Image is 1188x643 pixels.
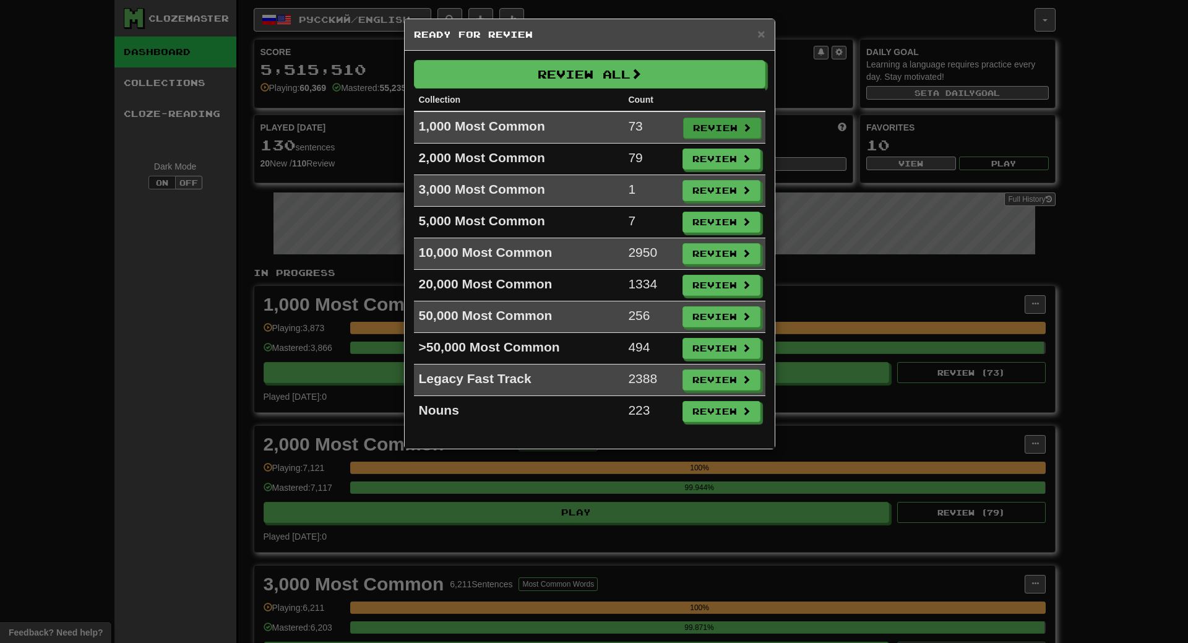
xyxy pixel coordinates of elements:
td: 1 [623,175,677,207]
button: Review [682,401,760,422]
td: 79 [623,144,677,175]
td: >50,000 Most Common [414,333,624,365]
button: Close [757,27,765,40]
button: Review [683,118,761,139]
td: 2388 [623,365,677,396]
td: 20,000 Most Common [414,270,624,301]
button: Review [682,306,760,327]
td: 494 [623,333,677,365]
td: 5,000 Most Common [414,207,624,238]
button: Review All [414,60,765,88]
td: 50,000 Most Common [414,301,624,333]
td: 3,000 Most Common [414,175,624,207]
span: × [757,27,765,41]
h5: Ready for Review [414,28,765,41]
td: 1,000 Most Common [414,111,624,144]
th: Count [623,88,677,111]
td: 223 [623,396,677,428]
button: Review [682,212,760,233]
button: Review [682,243,760,264]
td: 256 [623,301,677,333]
td: 7 [623,207,677,238]
td: 2950 [623,238,677,270]
td: 10,000 Most Common [414,238,624,270]
td: 73 [623,111,677,144]
td: 1334 [623,270,677,301]
button: Review [682,275,760,296]
button: Review [682,369,760,391]
button: Review [682,338,760,359]
button: Review [682,149,760,170]
th: Collection [414,88,624,111]
td: 2,000 Most Common [414,144,624,175]
button: Review [682,180,760,201]
td: Nouns [414,396,624,428]
td: Legacy Fast Track [414,365,624,396]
